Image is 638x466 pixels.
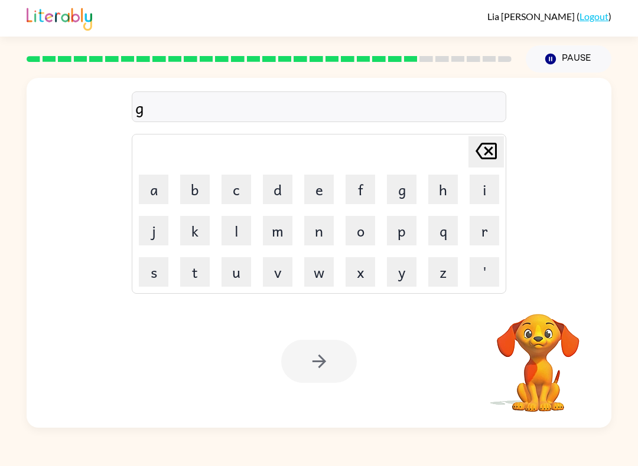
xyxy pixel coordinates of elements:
button: x [346,257,375,287]
div: g [135,95,503,120]
button: s [139,257,168,287]
div: ( ) [487,11,611,22]
button: c [222,175,251,204]
button: v [263,257,292,287]
button: b [180,175,210,204]
button: u [222,257,251,287]
button: k [180,216,210,245]
button: f [346,175,375,204]
button: g [387,175,416,204]
a: Logout [580,11,608,22]
button: t [180,257,210,287]
button: z [428,257,458,287]
button: Pause [526,45,611,73]
button: i [470,175,499,204]
button: w [304,257,334,287]
button: l [222,216,251,245]
video: Your browser must support playing .mp4 files to use Literably. Please try using another browser. [479,296,597,414]
button: j [139,216,168,245]
button: y [387,257,416,287]
button: d [263,175,292,204]
button: q [428,216,458,245]
button: h [428,175,458,204]
button: n [304,216,334,245]
button: m [263,216,292,245]
button: ' [470,257,499,287]
img: Literably [27,5,92,31]
button: o [346,216,375,245]
button: a [139,175,168,204]
span: Lia [PERSON_NAME] [487,11,577,22]
button: p [387,216,416,245]
button: r [470,216,499,245]
button: e [304,175,334,204]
